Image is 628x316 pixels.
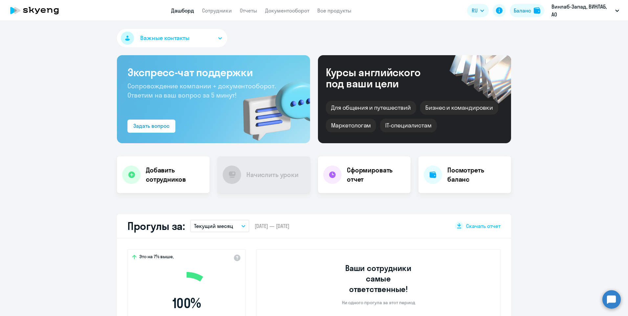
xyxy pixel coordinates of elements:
[139,254,174,261] span: Это на 7% выше,
[265,7,309,14] a: Документооборот
[240,7,257,14] a: Отчеты
[194,222,233,230] p: Текущий месяц
[514,7,531,14] div: Баланс
[472,7,478,14] span: RU
[146,166,204,184] h4: Добавить сотрудников
[255,222,289,230] span: [DATE] — [DATE]
[420,101,498,115] div: Бизнес и командировки
[466,222,501,230] span: Скачать отчет
[510,4,544,17] button: Балансbalance
[140,34,190,42] span: Важные контакты
[534,7,540,14] img: balance
[127,66,300,79] h3: Экспресс-чат поддержки
[467,4,489,17] button: RU
[326,101,416,115] div: Для общения и путешествий
[447,166,506,184] h4: Посмотреть баланс
[246,170,299,179] h4: Начислить уроки
[149,295,224,311] span: 100 %
[551,3,613,18] p: Винлаб-Запад, ВИНЛАБ, АО
[127,82,276,99] span: Сопровождение компании + документооборот. Ответим на ваш вопрос за 5 минут!
[190,220,249,232] button: Текущий месяц
[127,219,185,233] h2: Прогулы за:
[117,29,227,47] button: Важные контакты
[380,119,437,132] div: IT-специалистам
[317,7,351,14] a: Все продукты
[326,67,438,89] div: Курсы английского под ваши цели
[127,120,175,133] button: Задать вопрос
[326,119,376,132] div: Маркетологам
[336,263,421,294] h3: Ваши сотрудники самые ответственные!
[234,69,310,143] img: bg-img
[548,3,622,18] button: Винлаб-Запад, ВИНЛАБ, АО
[133,122,169,130] div: Задать вопрос
[342,300,415,305] p: Ни одного прогула за этот период
[202,7,232,14] a: Сотрудники
[171,7,194,14] a: Дашборд
[347,166,405,184] h4: Сформировать отчет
